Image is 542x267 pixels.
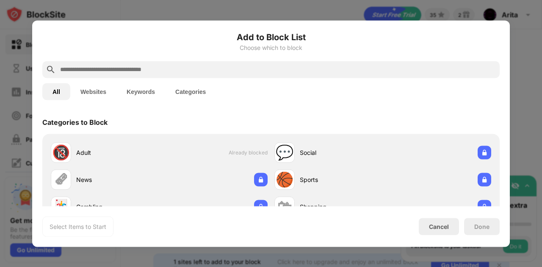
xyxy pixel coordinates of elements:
div: Choose which to block [42,44,500,51]
div: Gambling [76,202,159,211]
button: All [42,83,70,100]
div: Done [474,223,489,230]
div: News [76,175,159,184]
h6: Add to Block List [42,30,500,43]
div: Categories to Block [42,118,108,126]
div: Social [300,148,383,157]
div: Sports [300,175,383,184]
div: Select Items to Start [50,222,106,231]
button: Websites [70,83,116,100]
div: 💬 [276,144,293,161]
button: Keywords [116,83,165,100]
div: Shopping [300,202,383,211]
span: Already blocked [229,149,268,156]
div: 🃏 [52,198,70,215]
div: 🏀 [276,171,293,188]
div: 🗞 [54,171,68,188]
button: Categories [165,83,216,100]
div: 🔞 [52,144,70,161]
img: search.svg [46,64,56,74]
div: Adult [76,148,159,157]
div: 🛍 [277,198,292,215]
div: Cancel [429,223,449,230]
